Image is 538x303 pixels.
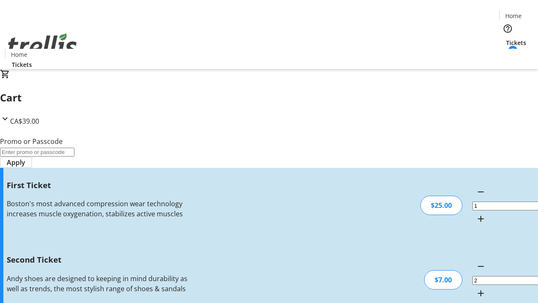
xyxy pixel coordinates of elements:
[5,50,32,59] a: Home
[420,196,462,215] div: $25.00
[505,11,522,20] span: Home
[7,254,190,266] h3: Second Ticket
[7,179,190,191] h3: First Ticket
[506,38,526,47] span: Tickets
[5,60,39,69] a: Tickets
[7,157,25,167] span: Apply
[499,20,516,37] button: Help
[7,274,190,294] div: Andy shoes are designed to keeping in mind durability as well as trends, the most stylish range o...
[5,24,80,66] img: Orient E2E Organization hDLm3eDEO8's Logo
[472,183,489,200] button: Decrement by one
[7,199,190,219] div: Boston's most advanced compression wear technology increases muscle oxygenation, stabilizes activ...
[472,210,489,227] button: Increment by one
[11,50,27,59] span: Home
[500,11,527,20] a: Home
[424,270,462,290] div: $7.00
[12,60,32,69] span: Tickets
[499,38,533,47] a: Tickets
[472,285,489,302] button: Increment by one
[499,47,516,64] button: Cart
[10,117,39,126] span: CA$39.00
[472,258,489,275] button: Decrement by one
